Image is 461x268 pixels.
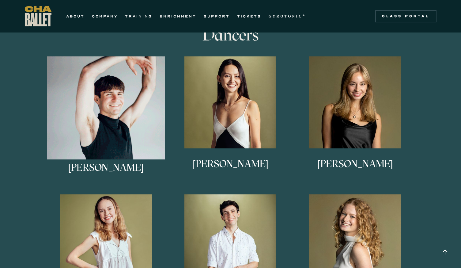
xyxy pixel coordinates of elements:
a: ABOUT [66,13,85,20]
a: SUPPORT [204,13,230,20]
strong: GYROTONIC [269,14,303,18]
a: [PERSON_NAME] [296,56,414,185]
a: [PERSON_NAME] [47,56,165,185]
a: [PERSON_NAME] [171,56,290,185]
h3: [PERSON_NAME] [193,159,268,179]
h3: [PERSON_NAME] [68,163,144,183]
a: home [25,6,51,26]
a: Class Portal [375,10,436,22]
a: GYROTONIC® [269,13,306,20]
a: COMPANY [92,13,118,20]
a: TRAINING [125,13,152,20]
a: ENRICHMENT [160,13,196,20]
a: TICKETS [237,13,261,20]
div: Class Portal [379,14,433,19]
sup: ® [303,14,306,17]
h3: Dancers [131,26,330,44]
h3: [PERSON_NAME] [317,159,393,179]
